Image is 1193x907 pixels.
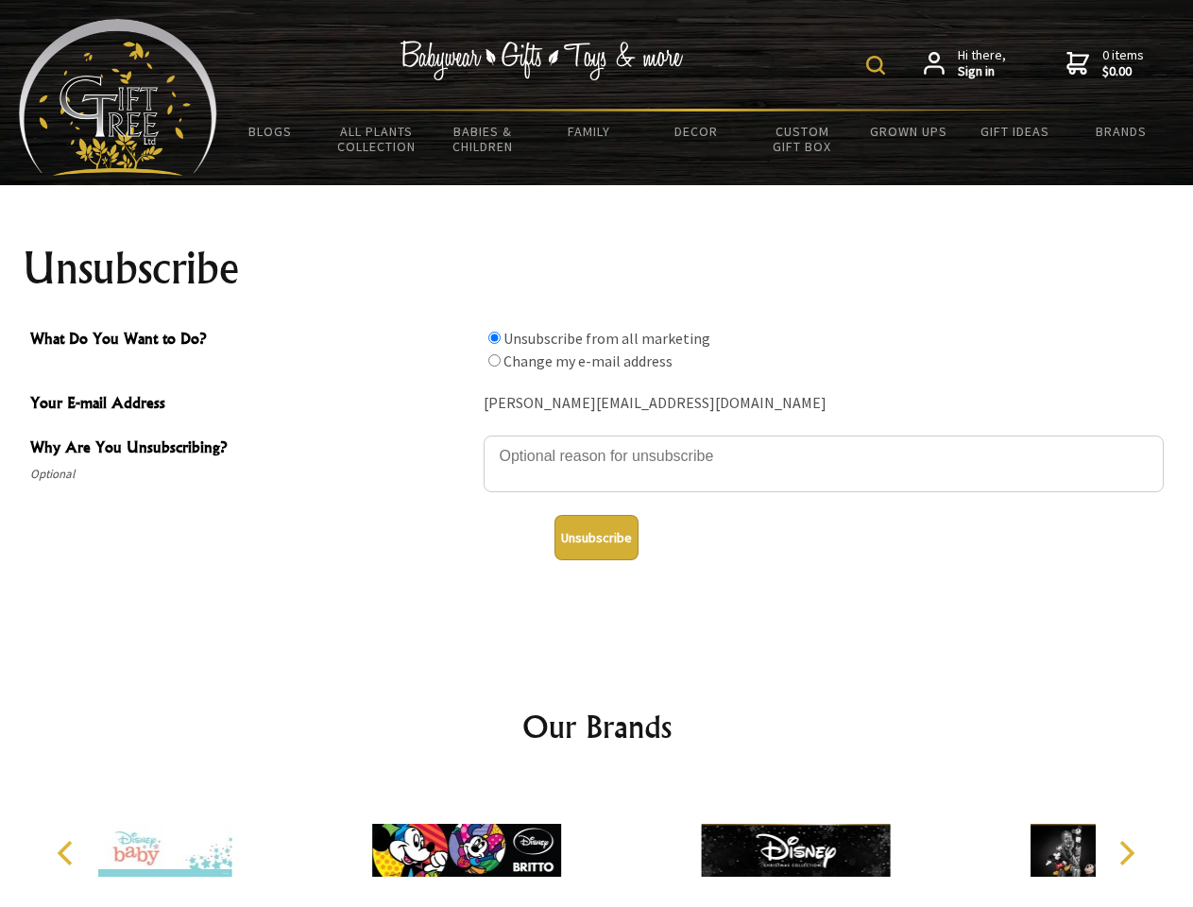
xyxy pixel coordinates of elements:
span: What Do You Want to Do? [30,327,474,354]
a: Hi there,Sign in [924,47,1006,80]
span: Hi there, [958,47,1006,80]
label: Change my e-mail address [503,351,673,370]
a: BLOGS [217,111,324,151]
button: Next [1105,832,1147,874]
h2: Our Brands [38,704,1156,749]
a: Decor [642,111,749,151]
button: Unsubscribe [554,515,639,560]
a: Family [537,111,643,151]
input: What Do You Want to Do? [488,332,501,344]
span: Your E-mail Address [30,391,474,419]
a: 0 items$0.00 [1066,47,1144,80]
span: Optional [30,463,474,486]
div: [PERSON_NAME][EMAIL_ADDRESS][DOMAIN_NAME] [484,389,1164,419]
input: What Do You Want to Do? [488,354,501,367]
h1: Unsubscribe [23,246,1171,291]
a: Brands [1068,111,1175,151]
a: Gift Ideas [962,111,1068,151]
a: Custom Gift Box [749,111,856,166]
strong: Sign in [958,63,1006,80]
span: Why Are You Unsubscribing? [30,436,474,463]
button: Previous [47,832,89,874]
label: Unsubscribe from all marketing [503,329,710,348]
textarea: Why Are You Unsubscribing? [484,436,1164,492]
a: Grown Ups [855,111,962,151]
a: All Plants Collection [324,111,431,166]
img: Babyware - Gifts - Toys and more... [19,19,217,176]
a: Babies & Children [430,111,537,166]
img: product search [866,56,885,75]
img: Babywear - Gifts - Toys & more [401,41,684,80]
span: 0 items [1102,46,1144,80]
strong: $0.00 [1102,63,1144,80]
